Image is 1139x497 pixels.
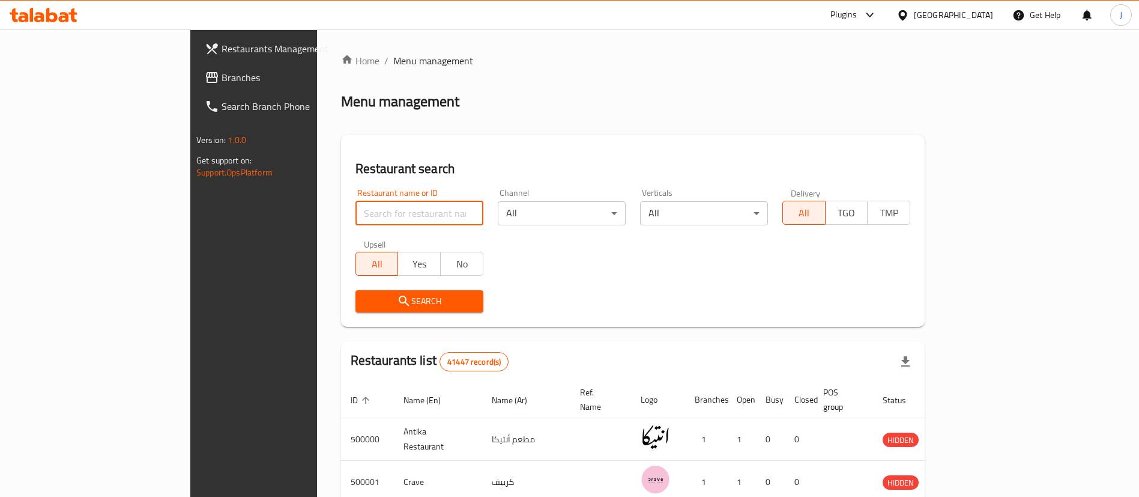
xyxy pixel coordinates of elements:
nav: breadcrumb [341,53,925,68]
li: / [384,53,388,68]
span: Version: [196,132,226,148]
div: All [498,201,626,225]
input: Search for restaurant name or ID.. [355,201,483,225]
span: Restaurants Management [222,41,371,56]
button: No [440,252,483,276]
span: Branches [222,70,371,85]
span: J [1120,8,1122,22]
span: TGO [830,204,863,222]
span: TMP [872,204,905,222]
span: Yes [403,255,436,273]
td: Antika Restaurant [394,418,482,461]
a: Support.OpsPlatform [196,165,273,180]
th: Busy [756,382,785,418]
button: All [355,252,399,276]
button: TGO [825,201,868,225]
span: 41447 record(s) [440,356,508,368]
h2: Restaurants list [351,352,509,371]
img: Crave [641,465,671,495]
div: Plugins [830,8,857,22]
span: No [446,255,479,273]
th: Closed [785,382,814,418]
td: 1 [727,418,756,461]
a: Branches [195,63,381,92]
span: 1.0.0 [228,132,246,148]
td: 0 [785,418,814,461]
span: Search [365,294,474,309]
span: POS group [823,385,859,414]
td: 1 [685,418,727,461]
span: All [361,255,394,273]
label: Delivery [791,189,821,197]
th: Logo [631,382,685,418]
span: Name (Ar) [492,393,543,407]
span: Search Branch Phone [222,99,371,114]
span: Status [883,393,922,407]
span: All [788,204,821,222]
a: Restaurants Management [195,34,381,63]
a: Search Branch Phone [195,92,381,121]
span: Ref. Name [580,385,617,414]
th: Branches [685,382,727,418]
img: Antika Restaurant [641,422,671,452]
th: Open [727,382,756,418]
div: [GEOGRAPHIC_DATA] [914,8,993,22]
span: Menu management [393,53,473,68]
button: TMP [867,201,910,225]
span: HIDDEN [883,433,919,447]
div: HIDDEN [883,433,919,447]
button: All [782,201,826,225]
span: ID [351,393,373,407]
span: Get support on: [196,153,252,168]
td: مطعم أنتيكا [482,418,570,461]
div: All [640,201,768,225]
h2: Menu management [341,92,459,111]
div: HIDDEN [883,475,919,490]
div: Export file [891,347,920,376]
button: Yes [397,252,441,276]
h2: Restaurant search [355,160,910,178]
span: Name (En) [403,393,456,407]
div: Total records count [440,352,509,371]
span: HIDDEN [883,476,919,490]
td: 0 [756,418,785,461]
button: Search [355,290,483,313]
label: Upsell [364,240,386,248]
